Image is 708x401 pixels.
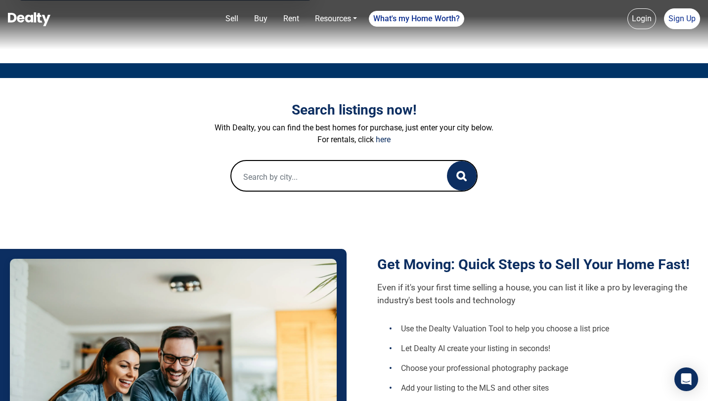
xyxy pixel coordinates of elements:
[627,8,656,29] a: Login
[389,319,692,339] li: Use the Dealty Valuation Tool to help you choose a list price
[311,9,361,29] a: Resources
[231,161,427,193] input: Search by city...
[80,102,628,119] h3: Search listings now!
[250,9,271,29] a: Buy
[8,12,50,26] img: Dealty - Buy, Sell & Rent Homes
[377,281,692,307] p: Even if it's your first time selling a house, you can list it like a pro by leveraging the indust...
[369,11,464,27] a: What's my Home Worth?
[377,256,692,273] h1: Get Moving: Quick Steps to Sell Your Home Fast!
[376,135,391,144] a: here
[674,367,698,391] div: Open Intercom Messenger
[664,8,700,29] a: Sign Up
[279,9,303,29] a: Rent
[80,122,628,134] p: With Dealty, you can find the best homes for purchase, just enter your city below.
[221,9,242,29] a: Sell
[389,378,692,398] li: Add your listing to the MLS and other sites
[5,371,35,401] iframe: BigID CMP Widget
[80,134,628,146] p: For rentals, click
[389,359,692,378] li: Choose your professional photography package
[389,339,692,359] li: Let Dealty AI create your listing in seconds!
